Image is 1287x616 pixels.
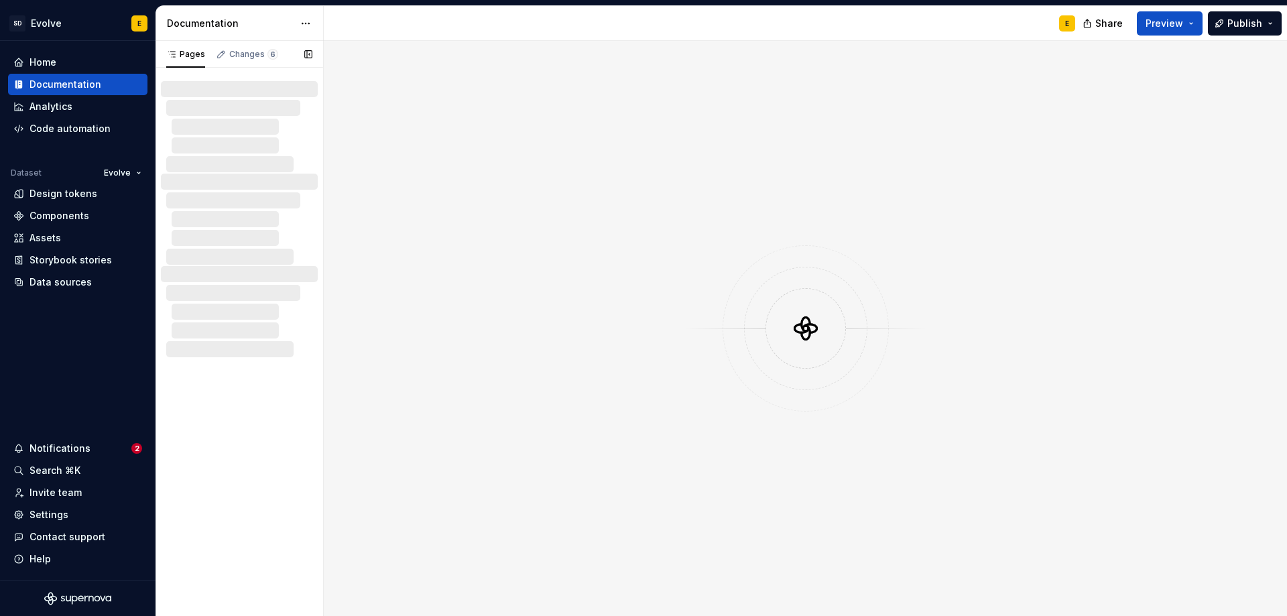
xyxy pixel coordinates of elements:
div: Home [29,56,56,69]
div: Search ⌘K [29,464,80,477]
div: Notifications [29,442,90,455]
button: Preview [1137,11,1203,36]
div: Settings [29,508,68,521]
div: Contact support [29,530,105,544]
div: Changes [229,49,278,60]
button: Search ⌘K [8,460,147,481]
a: Documentation [8,74,147,95]
span: Share [1095,17,1123,30]
div: Dataset [11,168,42,178]
a: Data sources [8,271,147,293]
div: Design tokens [29,187,97,200]
a: Code automation [8,118,147,139]
span: Evolve [104,168,131,178]
div: Documentation [167,17,294,30]
div: Invite team [29,486,82,499]
button: Share [1076,11,1131,36]
button: Help [8,548,147,570]
a: Home [8,52,147,73]
span: 6 [267,49,278,60]
div: Documentation [29,78,101,91]
a: Invite team [8,482,147,503]
div: SD [9,15,25,32]
button: Evolve [98,164,147,182]
button: Notifications2 [8,438,147,459]
svg: Supernova Logo [44,592,111,605]
div: Components [29,209,89,223]
a: Storybook stories [8,249,147,271]
button: Contact support [8,526,147,548]
span: Publish [1227,17,1262,30]
a: Design tokens [8,183,147,204]
div: Help [29,552,51,566]
div: Evolve [31,17,62,30]
div: Data sources [29,275,92,289]
div: E [137,18,141,29]
div: Pages [166,49,205,60]
a: Analytics [8,96,147,117]
button: Publish [1208,11,1282,36]
div: Analytics [29,100,72,113]
span: 2 [131,443,142,454]
a: Settings [8,504,147,526]
div: Storybook stories [29,253,112,267]
span: Preview [1146,17,1183,30]
button: SDEvolveE [3,9,153,38]
a: Components [8,205,147,227]
div: Code automation [29,122,111,135]
a: Assets [8,227,147,249]
div: E [1065,18,1069,29]
div: Assets [29,231,61,245]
